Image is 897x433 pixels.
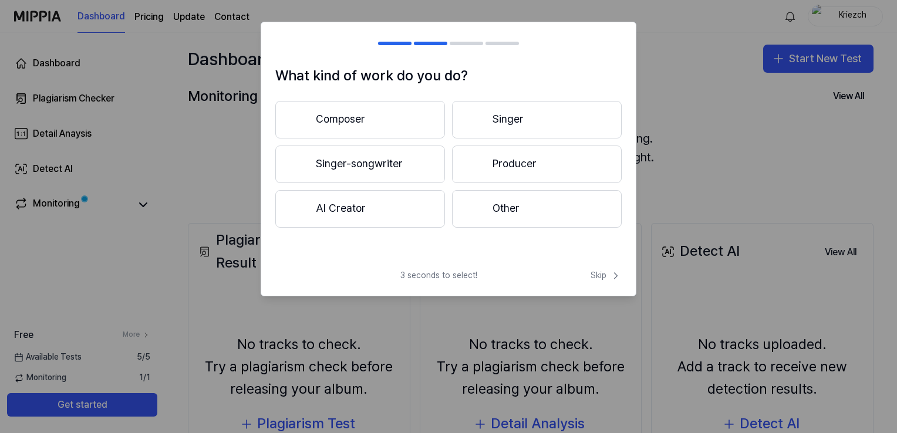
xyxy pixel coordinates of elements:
[452,101,622,138] button: Singer
[452,146,622,183] button: Producer
[275,190,445,228] button: AI Creator
[275,146,445,183] button: Singer-songwriter
[400,270,477,282] span: 3 seconds to select!
[588,270,622,282] button: Skip
[275,65,622,87] h1: What kind of work do you do?
[591,270,622,282] span: Skip
[275,101,445,138] button: Composer
[452,190,622,228] button: Other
